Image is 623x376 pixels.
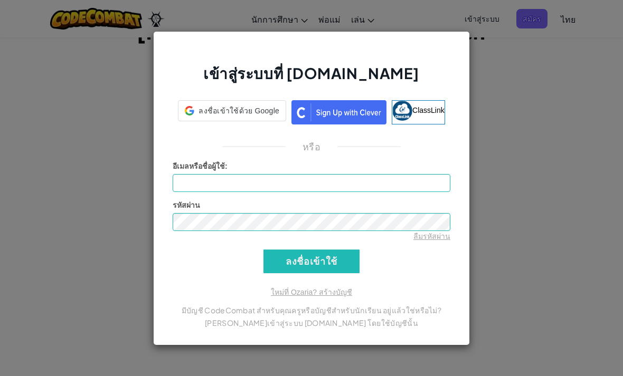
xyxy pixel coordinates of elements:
h2: เข้าสู่ระบบที่ [DOMAIN_NAME] [173,63,450,94]
p: มีบัญชี CodeCombat สำหรับคุณครูหรือบัญชีสำหรับนักเรียน อยู่แล้วใช่หรือไม่? [173,304,450,316]
span: อีเมลหรือชื่อผู้ใช้ [173,162,225,170]
iframe: กล่องโต้ตอบลงชื่อเข้าใช้ด้วย Google [406,11,612,200]
a: ลงชื่อเข้าใช้ด้วย Google [178,100,286,124]
img: classlink-logo-small.png [392,101,412,121]
span: รหัสผ่าน [173,201,200,209]
a: ใหม่ที่ Ozaria? สร้างบัญชี [271,288,352,296]
label: : [173,161,228,171]
a: ลืมรหัสผ่าน [413,232,450,240]
img: clever_sso_button@2x.png [291,100,386,124]
p: หรือ [303,140,320,153]
span: ลงชื่อเข้าใช้ด้วย Google [199,105,279,116]
input: ลงชื่อเข้าใช้ [263,249,360,273]
p: [PERSON_NAME]เข้าสู่ระบบ [DOMAIN_NAME] โดยใช้บัญชีนั้น [173,316,450,329]
div: ลงชื่อเข้าใช้ด้วย Google [178,100,286,121]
